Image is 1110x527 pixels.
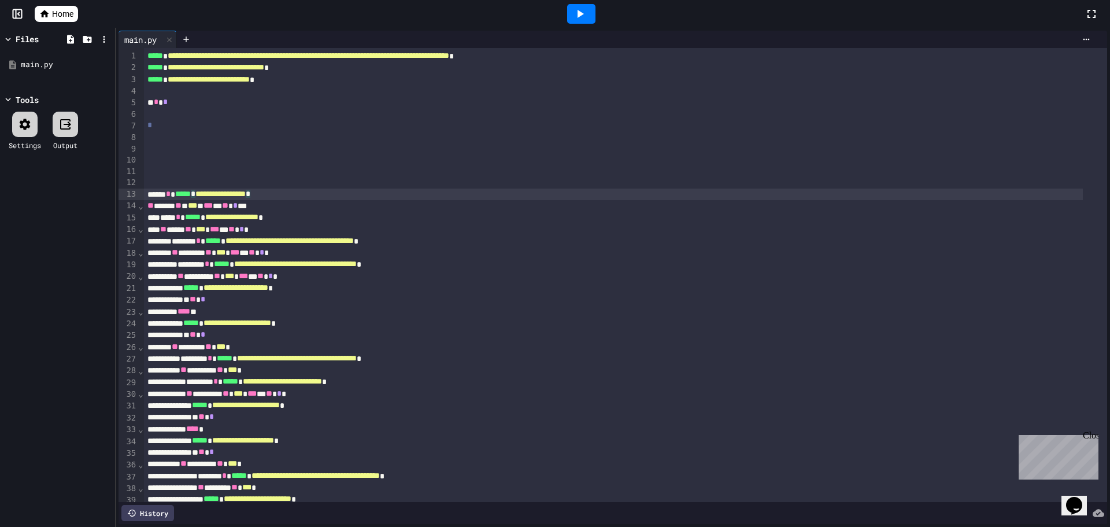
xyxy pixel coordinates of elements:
span: Fold line [138,389,143,399]
span: Fold line [138,425,143,434]
div: 8 [119,132,138,143]
div: 30 [119,389,138,400]
div: main.py [119,34,162,46]
div: 1 [119,50,138,62]
div: Output [53,140,77,150]
div: 13 [119,189,138,200]
div: 39 [119,495,138,506]
div: Files [16,33,39,45]
div: 7 [119,120,138,132]
div: 24 [119,318,138,330]
div: main.py [21,59,111,71]
div: 4 [119,86,138,97]
span: Fold line [138,460,143,469]
div: 3 [119,74,138,86]
div: 18 [119,248,138,259]
div: 6 [119,109,138,120]
div: 21 [119,283,138,294]
div: 19 [119,259,138,271]
div: History [121,505,174,521]
div: 37 [119,471,138,483]
span: Fold line [138,224,143,234]
div: 32 [119,412,138,424]
span: Home [52,8,73,20]
div: 36 [119,459,138,471]
div: Tools [16,94,39,106]
iframe: chat widget [1061,481,1098,515]
div: Chat with us now!Close [5,5,80,73]
div: 16 [119,224,138,235]
div: 17 [119,235,138,247]
div: 2 [119,62,138,73]
div: 29 [119,377,138,389]
a: Home [35,6,78,22]
iframe: chat widget [1014,430,1098,480]
div: 20 [119,271,138,282]
span: Fold line [138,272,143,281]
div: 14 [119,200,138,212]
div: 5 [119,97,138,109]
span: Fold line [138,484,143,493]
div: 35 [119,448,138,459]
span: Fold line [138,307,143,316]
div: 22 [119,294,138,306]
div: 23 [119,307,138,318]
div: main.py [119,31,177,48]
span: Fold line [138,248,143,257]
span: Fold line [138,366,143,375]
div: 34 [119,436,138,448]
div: 33 [119,424,138,436]
div: 12 [119,177,138,189]
span: Fold line [138,342,143,352]
div: 15 [119,212,138,224]
div: 25 [119,330,138,341]
div: 11 [119,166,138,178]
div: 27 [119,353,138,365]
div: 10 [119,154,138,166]
div: 38 [119,483,138,495]
div: 31 [119,400,138,412]
div: 28 [119,365,138,377]
div: 26 [119,342,138,353]
span: Fold line [138,201,143,211]
div: 9 [119,143,138,155]
div: Settings [9,140,41,150]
